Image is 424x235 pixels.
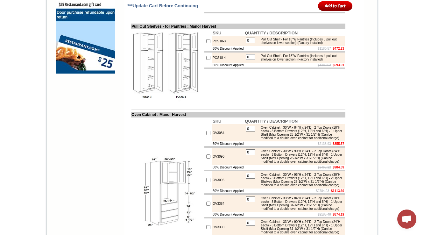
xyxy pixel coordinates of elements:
td: Pull Out Shelves - for Pantries : Manor Harvest [131,24,345,29]
b: Price Sheet View in PDF Format [7,3,52,6]
div: Oven Cabinet - 30"W x 84"H x 24"D - 2 Top Doors (18"H each) - 3 Bottom Drawers (12"H, 12"H and 6"... [258,126,343,140]
td: OV3384 [212,195,244,212]
div: Pull Out Shelf - For 18"W Pantries (Includes 3 pull out shelves on lower section) (Factory instal... [258,38,343,45]
img: Oven Cabinet [131,156,203,228]
s: $1180.57 [318,47,331,50]
td: OV3096 [212,171,244,189]
b: $855.57 [333,142,344,146]
td: Bellmonte Maple [92,29,108,35]
div: Oven Cabinet - 30"W x 96"H x 24"D - 2 Top Doors (30"H each) - 3 Bottom Drawers (12"H, 12"H and 6"... [258,173,343,187]
s: $2185.48 [318,213,331,216]
td: 60% Discount Applied [212,189,244,193]
td: Oven Cabinet : Manor Harvest [131,112,345,117]
b: SKU [213,119,221,124]
td: [PERSON_NAME] Blue Shaker [109,29,129,36]
div: Pull Out Shelf - For 18"W Pantries (Includes 4 pull out shelves on lower section) (Factory instal... [258,54,343,61]
b: QUANTITY / DESCRIPTION [245,119,298,124]
s: $1482.52 [318,63,331,67]
td: 60% Discount Applied [212,141,244,146]
s: $2138.93 [318,142,331,146]
input: Add to Cart [318,1,353,11]
b: QUANTITY / DESCRIPTION [245,31,298,35]
td: OV3090 [212,148,244,165]
img: pdf.png [1,2,6,7]
img: Pull Out Shelves - for Pantries [131,30,203,102]
b: $984.89 [333,166,344,169]
td: POS18-4 [212,53,244,63]
a: Price Sheet View in PDF Format [7,1,52,6]
span: ***Update Cart Before Continuing [127,3,198,8]
div: Oven Cabinet - 30"W x 90"H x 24"D - 2 Top Doors (24"H each) - 3 Bottom Drawers (12"H, 12"H and 6"... [258,149,343,163]
s: $2784.23 [316,189,329,193]
b: SKU [213,31,221,35]
b: $472.23 [333,47,344,50]
td: Alabaster Shaker [17,29,33,35]
b: $1113.69 [331,189,344,193]
td: [PERSON_NAME] White Shaker [55,29,74,36]
td: POS18-3 [212,36,244,46]
b: $874.19 [333,213,344,216]
td: 60% Discount Applied [212,212,244,217]
div: Oven Cabinet - 33"W x 90"H x 24"D - 2 Top Doors (24"H each) - 3 Bottom Drawers (12"H, 12"H and 6"... [258,220,343,234]
td: 60% Discount Applied [212,63,244,68]
div: Oven Cabinet - 33"W x 84"H x 24"D - 2 Top Doors (18"H each) - 3 Bottom Drawers (12"H, 12"H and 6"... [258,196,343,210]
b: $593.01 [333,63,344,67]
td: Baycreek Gray [75,29,91,35]
td: OV3084 [212,124,244,141]
td: [PERSON_NAME] Yellow Walnut [34,29,54,36]
a: Open chat [397,210,416,229]
td: 60% Discount Applied [212,165,244,170]
s: $2462.22 [318,166,331,169]
td: 60% Discount Applied [212,46,244,51]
